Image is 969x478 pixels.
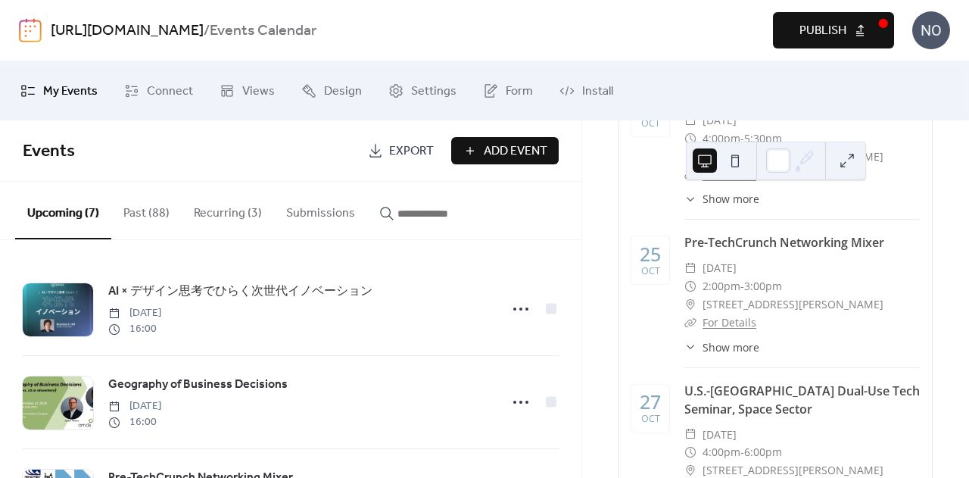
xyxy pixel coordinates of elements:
a: Install [548,67,625,114]
span: - [740,130,744,148]
span: 6:00pm [744,443,782,461]
span: My Events [43,80,98,104]
button: Recurring (3) [182,182,274,238]
span: Show more [703,339,759,355]
b: / [204,17,210,45]
span: [DATE] [108,398,161,414]
div: ​ [684,130,696,148]
span: 5:30pm [744,130,782,148]
span: [DATE] [108,305,161,321]
a: Pre-TechCrunch Networking Mixer [684,234,884,251]
span: Export [389,142,434,161]
span: Events [23,135,75,168]
div: ​ [684,191,696,207]
span: Form [506,80,533,104]
img: logo [19,18,42,42]
span: AI × デザイン思考でひらく次世代イノベーション [108,283,372,301]
a: For Details [703,315,756,330]
div: ​ [684,148,696,166]
div: ​ [684,426,696,444]
span: 16:00 [108,414,161,430]
span: Design [324,80,362,104]
span: 16:00 [108,321,161,337]
a: AI × デザイン思考でひらく次世代イノベーション [108,282,372,301]
button: Past (88) [111,182,182,238]
div: ​ [684,443,696,461]
div: ​ [684,314,696,332]
div: Oct [641,414,660,424]
a: [URL][DOMAIN_NAME] [51,17,204,45]
a: Form [472,67,544,114]
div: ​ [684,339,696,355]
span: 4:00pm [703,443,740,461]
span: - [740,443,744,461]
button: ​Show more [684,339,759,355]
span: Install [582,80,613,104]
span: Add Event [484,142,547,161]
a: Settings [377,67,468,114]
span: Connect [147,80,193,104]
a: Geography of Business Decisions [108,375,288,395]
a: For Details [703,167,756,182]
div: ​ [684,111,696,130]
div: ​ [684,166,696,184]
div: NO [912,11,950,49]
div: ​ [684,259,696,277]
span: [STREET_ADDRESS][PERSON_NAME] [703,295,883,314]
span: - [740,277,744,295]
a: Export [357,137,445,164]
button: Upcoming (7) [15,182,111,239]
span: Show more [703,191,759,207]
a: Views [208,67,286,114]
div: 25 [640,245,661,264]
div: ​ [684,295,696,314]
span: 4:00pm [703,130,740,148]
span: Publish [799,22,846,40]
button: Submissions [274,182,367,238]
a: Design [290,67,373,114]
span: [DATE] [703,111,737,130]
span: 3:00pm [744,277,782,295]
a: U.S.-[GEOGRAPHIC_DATA] Dual-Use Tech Seminar, Space Sector [684,383,920,417]
button: Add Event [451,137,559,164]
span: Views [242,80,275,104]
b: Events Calendar [210,17,316,45]
div: ​ [684,277,696,295]
div: 27 [640,392,661,411]
a: Connect [113,67,204,114]
span: [DATE] [703,259,737,277]
span: Settings [411,80,456,104]
button: ​Show more [684,191,759,207]
button: Publish [773,12,894,48]
div: Oct [641,119,660,129]
div: Oct [641,267,660,276]
span: [DATE] [703,426,737,444]
span: 2:00pm [703,277,740,295]
a: My Events [9,67,109,114]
